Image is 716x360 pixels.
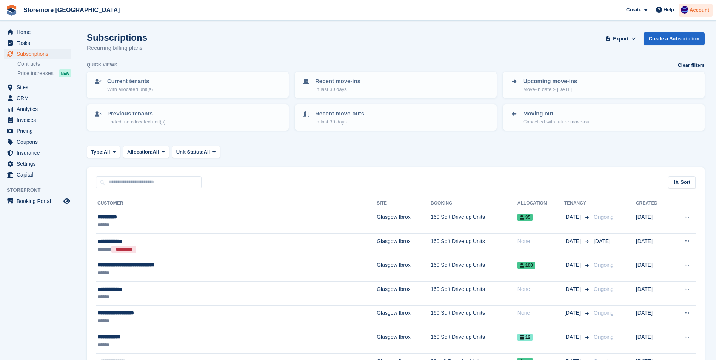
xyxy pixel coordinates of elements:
td: [DATE] [636,281,670,305]
a: menu [4,158,71,169]
span: 12 [517,334,533,341]
span: Account [690,6,709,14]
p: Ended, no allocated unit(s) [107,118,166,126]
span: [DATE] [564,237,582,245]
th: Site [377,197,431,209]
span: Help [664,6,674,14]
a: menu [4,137,71,147]
span: Settings [17,158,62,169]
span: Analytics [17,104,62,114]
td: [DATE] [636,305,670,329]
a: menu [4,169,71,180]
span: Coupons [17,137,62,147]
th: Created [636,197,670,209]
span: CRM [17,93,62,103]
span: Unit Status: [176,148,204,156]
p: Previous tenants [107,109,166,118]
img: Angela [681,6,688,14]
span: [DATE] [564,309,582,317]
span: Ongoing [594,310,614,316]
td: Glasgow Ibrox [377,305,431,329]
td: [DATE] [636,209,670,234]
p: In last 30 days [315,86,360,93]
th: Booking [431,197,517,209]
span: Create [626,6,641,14]
a: Recent move-ins In last 30 days [296,72,496,97]
td: 160 Sqft Drive up Units [431,209,517,234]
a: Contracts [17,60,71,68]
td: [DATE] [636,233,670,257]
a: Moving out Cancelled with future move-out [504,105,704,130]
span: All [104,148,110,156]
td: Glasgow Ibrox [377,257,431,282]
button: Unit Status: All [172,146,220,158]
span: Pricing [17,126,62,136]
span: Invoices [17,115,62,125]
a: Create a Subscription [644,32,705,45]
th: Tenancy [564,197,591,209]
a: Upcoming move-ins Move-in date > [DATE] [504,72,704,97]
p: With allocated unit(s) [107,86,153,93]
a: Recent move-outs In last 30 days [296,105,496,130]
a: menu [4,104,71,114]
span: Ongoing [594,214,614,220]
a: Clear filters [678,62,705,69]
p: Moving out [523,109,591,118]
span: Subscriptions [17,49,62,59]
div: NEW [59,69,71,77]
span: Storefront [7,186,75,194]
td: Glasgow Ibrox [377,329,431,354]
span: Home [17,27,62,37]
p: Current tenants [107,77,153,86]
td: [DATE] [636,257,670,282]
a: Storemore [GEOGRAPHIC_DATA] [20,4,123,16]
a: Price increases NEW [17,69,71,77]
a: Previous tenants Ended, no allocated unit(s) [88,105,288,130]
span: All [204,148,210,156]
td: 160 Sqft Drive up Units [431,305,517,329]
a: menu [4,27,71,37]
span: Allocation: [127,148,152,156]
a: menu [4,126,71,136]
span: [DATE] [564,261,582,269]
span: Booking Portal [17,196,62,206]
div: None [517,309,564,317]
td: 160 Sqft Drive up Units [431,329,517,354]
p: In last 30 days [315,118,364,126]
a: menu [4,148,71,158]
span: Ongoing [594,286,614,292]
p: Upcoming move-ins [523,77,577,86]
th: Customer [96,197,377,209]
a: Preview store [62,197,71,206]
button: Type: All [87,146,120,158]
span: [DATE] [564,285,582,293]
a: Current tenants With allocated unit(s) [88,72,288,97]
div: None [517,285,564,293]
span: Capital [17,169,62,180]
td: [DATE] [636,329,670,354]
span: 100 [517,262,535,269]
span: [DATE] [564,213,582,221]
td: 160 Sqft Drive up Units [431,257,517,282]
p: Recurring billing plans [87,44,147,52]
span: Insurance [17,148,62,158]
span: Price increases [17,70,54,77]
a: menu [4,49,71,59]
th: Allocation [517,197,564,209]
span: Type: [91,148,104,156]
span: 35 [517,214,533,221]
p: Move-in date > [DATE] [523,86,577,93]
span: Sort [681,178,690,186]
td: 160 Sqft Drive up Units [431,233,517,257]
span: [DATE] [594,238,610,244]
td: Glasgow Ibrox [377,281,431,305]
td: Glasgow Ibrox [377,233,431,257]
span: [DATE] [564,333,582,341]
span: Sites [17,82,62,92]
a: menu [4,196,71,206]
div: None [517,237,564,245]
h6: Quick views [87,62,117,68]
a: menu [4,115,71,125]
a: menu [4,82,71,92]
h1: Subscriptions [87,32,147,43]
